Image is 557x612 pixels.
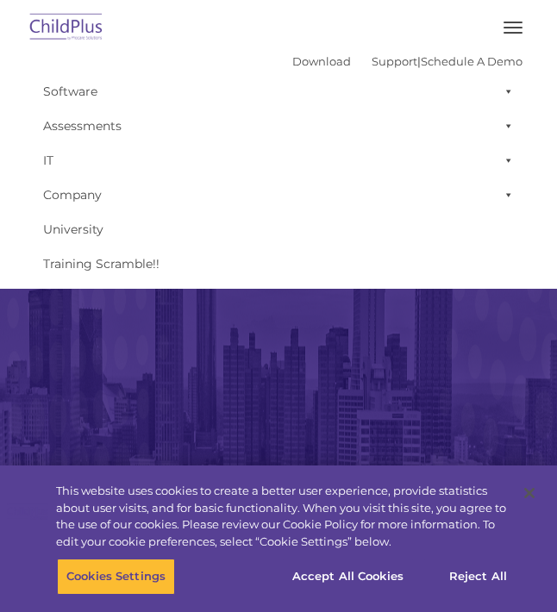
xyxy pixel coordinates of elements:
[283,559,413,595] button: Accept All Cookies
[26,8,107,48] img: ChildPlus by Procare Solutions
[34,143,523,178] a: IT
[34,212,523,247] a: University
[34,74,523,109] a: Software
[424,559,532,595] button: Reject All
[34,109,523,143] a: Assessments
[234,184,307,197] span: Phone number
[292,54,523,68] font: |
[292,54,351,68] a: Download
[421,54,523,68] a: Schedule A Demo
[372,54,417,68] a: Support
[234,114,286,127] span: Last name
[56,483,516,550] div: This website uses cookies to create a better user experience, provide statistics about user visit...
[34,247,523,281] a: Training Scramble!!
[34,178,523,212] a: Company
[57,559,175,595] button: Cookies Settings
[510,474,548,512] button: Close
